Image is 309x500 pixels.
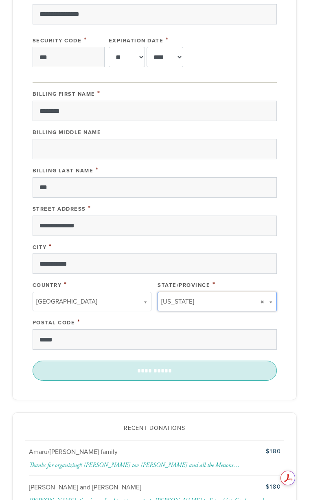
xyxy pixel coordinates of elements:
span: Amaru/[PERSON_NAME] family [29,448,118,456]
div: $180 [193,482,281,491]
span: This field is required. [64,280,67,289]
label: Expiration Date [109,37,164,44]
label: Security Code [33,37,82,44]
label: Country [33,282,62,289]
span: [US_STATE] [161,296,194,307]
select: Expiration Date month [109,47,145,67]
span: This field is required. [166,36,169,44]
span: This field is required. [97,89,101,98]
label: Street Address [33,206,86,212]
label: City [33,244,47,251]
span: This field is required. [77,318,81,326]
a: [GEOGRAPHIC_DATA] [33,292,152,311]
label: State/Province [158,282,210,289]
span: This field is required. [213,280,216,289]
select: Expiration Date year [147,47,183,67]
span: This field is required. [88,204,91,213]
span: This field is required. [84,36,87,44]
span: [PERSON_NAME] and [PERSON_NAME] [29,483,141,491]
label: Billing Last Name [33,167,94,174]
label: Billing Middle Name [33,129,101,136]
label: Postal Code [33,319,75,326]
span: [GEOGRAPHIC_DATA] [36,296,97,307]
span: This field is required. [96,166,99,174]
div: Thanks for organizing!! [PERSON_NAME] tov [PERSON_NAME] and all the Metsons… [29,462,281,469]
a: [US_STATE] [158,292,277,311]
h2: Recent Donations [25,425,284,432]
span: This field is required. [49,242,52,251]
label: Billing First Name [33,91,95,97]
div: $180 [193,447,281,456]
